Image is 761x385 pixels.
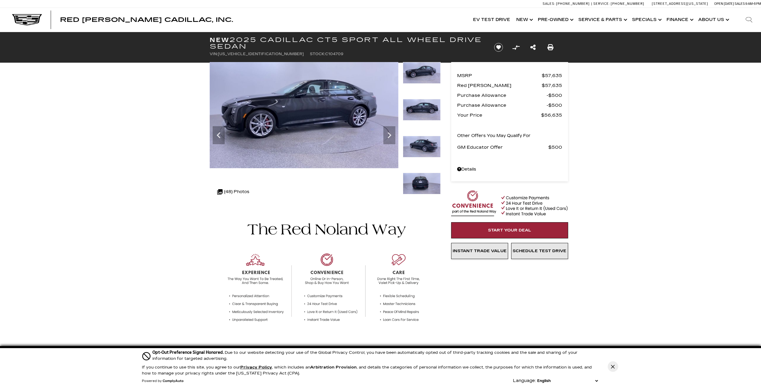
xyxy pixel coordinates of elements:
[210,37,484,50] h1: 2025 Cadillac CT5 Sport All Wheel Drive Sedan
[453,249,507,253] span: Instant Trade Value
[591,2,646,5] a: Service: [PHONE_NUMBER]
[745,2,761,6] span: 9 AM-6 PM
[664,8,695,32] a: Finance
[611,2,644,6] span: [PHONE_NUMBER]
[142,365,592,376] p: If you continue to use this site, you agree to our , which includes an , and details the categori...
[530,43,536,52] a: Share this New 2025 Cadillac CT5 Sport All Wheel Drive Sedan
[152,349,599,362] div: Due to our website detecting your use of the Global Privacy Control, you have been automatically ...
[457,71,562,80] a: MSRP $57,635
[695,8,731,32] a: About Us
[457,91,562,100] a: Purchase Allowance $500
[451,243,508,259] a: Instant Trade Value
[513,379,536,383] div: Language:
[457,71,542,80] span: MSRP
[511,43,520,52] button: Compare Vehicle
[536,378,599,384] select: Language Select
[608,361,618,372] button: Close Button
[593,2,610,6] span: Service:
[457,111,562,119] a: Your Price $56,635
[547,43,553,52] a: Print this New 2025 Cadillac CT5 Sport All Wheel Drive Sedan
[60,16,233,23] span: Red [PERSON_NAME] Cadillac, Inc.
[142,379,184,383] div: Powered by
[403,99,441,121] img: New 2025 Black Raven Cadillac Sport image 5
[511,243,568,259] a: Schedule Test Drive
[210,36,229,43] strong: New
[457,91,547,100] span: Purchase Allowance
[542,81,562,90] span: $57,635
[457,132,531,140] p: Other Offers You May Qualify For
[214,185,252,199] div: (48) Photos
[60,17,233,23] a: Red [PERSON_NAME] Cadillac, Inc.
[629,8,664,32] a: Specials
[457,111,541,119] span: Your Price
[210,62,398,168] img: New 2025 Black Raven Cadillac Sport image 4
[213,126,225,144] div: Previous
[218,52,304,56] span: [US_VEHICLE_IDENTIFICATION_NUMBER]
[457,143,548,151] span: GM Educator Offer
[403,173,441,194] img: New 2025 Black Raven Cadillac Sport image 7
[240,365,272,370] u: Privacy Policy
[451,222,568,238] a: Start Your Deal
[513,249,566,253] span: Schedule Test Drive
[457,81,562,90] a: Red [PERSON_NAME] $57,635
[547,91,562,100] span: $500
[535,8,575,32] a: Pre-Owned
[403,62,441,84] img: New 2025 Black Raven Cadillac Sport image 4
[737,8,761,32] div: Search
[163,379,184,383] a: ComplyAuto
[652,2,708,6] a: [STREET_ADDRESS][US_STATE]
[310,365,357,370] strong: Arbitration Provision
[310,52,325,56] span: Stock:
[488,228,531,233] span: Start Your Deal
[210,52,218,56] span: VIN:
[12,14,42,25] img: Cadillac Dark Logo with Cadillac White Text
[325,52,343,56] span: C104709
[548,143,562,151] span: $500
[451,262,568,357] iframe: YouTube video player
[575,8,629,32] a: Service & Parts
[714,2,734,6] span: Open [DATE]
[470,8,513,32] a: EV Test Drive
[457,165,562,174] a: Details
[152,350,225,355] span: Opt-Out Preference Signal Honored .
[556,2,590,6] span: [PHONE_NUMBER]
[547,101,562,109] span: $500
[735,2,745,6] span: Sales:
[403,136,441,157] img: New 2025 Black Raven Cadillac Sport image 6
[383,126,395,144] div: Next
[543,2,555,6] span: Sales:
[492,43,505,52] button: Save vehicle
[457,101,562,109] a: Purchase Allowance $500
[457,81,542,90] span: Red [PERSON_NAME]
[541,111,562,119] span: $56,635
[457,143,562,151] a: GM Educator Offer $500
[542,71,562,80] span: $57,635
[543,2,591,5] a: Sales: [PHONE_NUMBER]
[457,101,547,109] span: Purchase Allowance
[513,8,535,32] a: New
